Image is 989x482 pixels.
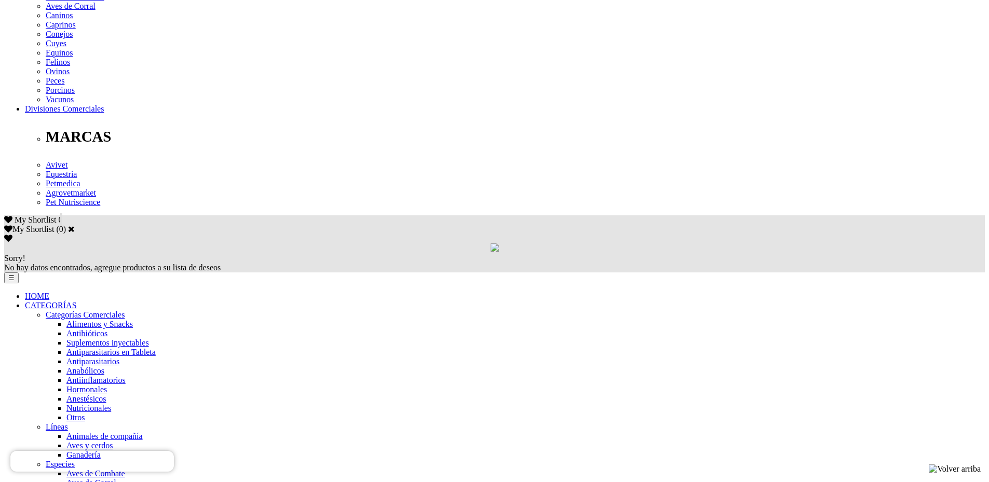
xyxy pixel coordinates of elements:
a: Aves de Combate [66,469,125,478]
a: Caprinos [46,20,76,29]
a: Antiinflamatorios [66,376,126,384]
a: Antiparasitarios [66,357,119,366]
a: Categorías Comerciales [46,310,125,319]
a: Aves de Corral [46,2,96,10]
span: Sorry! [4,254,25,263]
img: loading.gif [491,243,499,252]
a: Equinos [46,48,73,57]
a: Antiparasitarios en Tableta [66,348,156,356]
a: Suplementos inyectables [66,338,149,347]
a: Nutricionales [66,404,111,412]
a: Hormonales [66,385,107,394]
a: HOME [25,292,49,300]
a: Petmedica [46,179,80,188]
p: MARCAS [46,128,985,145]
a: Cuyes [46,39,66,48]
a: Antibióticos [66,329,107,338]
a: Porcinos [46,86,75,94]
a: Avivet [46,160,67,169]
label: 0 [59,225,63,233]
a: Equestria [46,170,77,178]
iframe: Brevo live chat [10,451,174,472]
span: My Shortlist [15,215,56,224]
div: No hay datos encontrados, agregue productos a su lista de deseos [4,254,985,272]
a: Otros [66,413,85,422]
a: Ovinos [46,67,70,76]
a: Aves y cerdos [66,441,113,450]
a: Vacunos [46,95,74,104]
a: Felinos [46,58,70,66]
a: Animales de compañía [66,432,143,440]
a: Agrovetmarket [46,188,96,197]
a: Anabólicos [66,366,104,375]
a: Anestésicos [66,394,106,403]
img: Volver arriba [929,464,981,474]
span: 0 [58,215,62,224]
label: My Shortlist [4,225,54,233]
a: Alimentos y Snacks [66,320,133,328]
span: ( ) [56,225,66,233]
a: Pet Nutriscience [46,198,100,206]
a: Líneas [46,422,68,431]
a: Conejos [46,30,73,38]
a: Peces [46,76,64,85]
a: Caninos [46,11,73,20]
a: Cerrar [68,225,75,233]
a: Divisiones Comerciales [25,104,104,113]
a: CATEGORÍAS [25,301,77,310]
button: ☰ [4,272,19,283]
